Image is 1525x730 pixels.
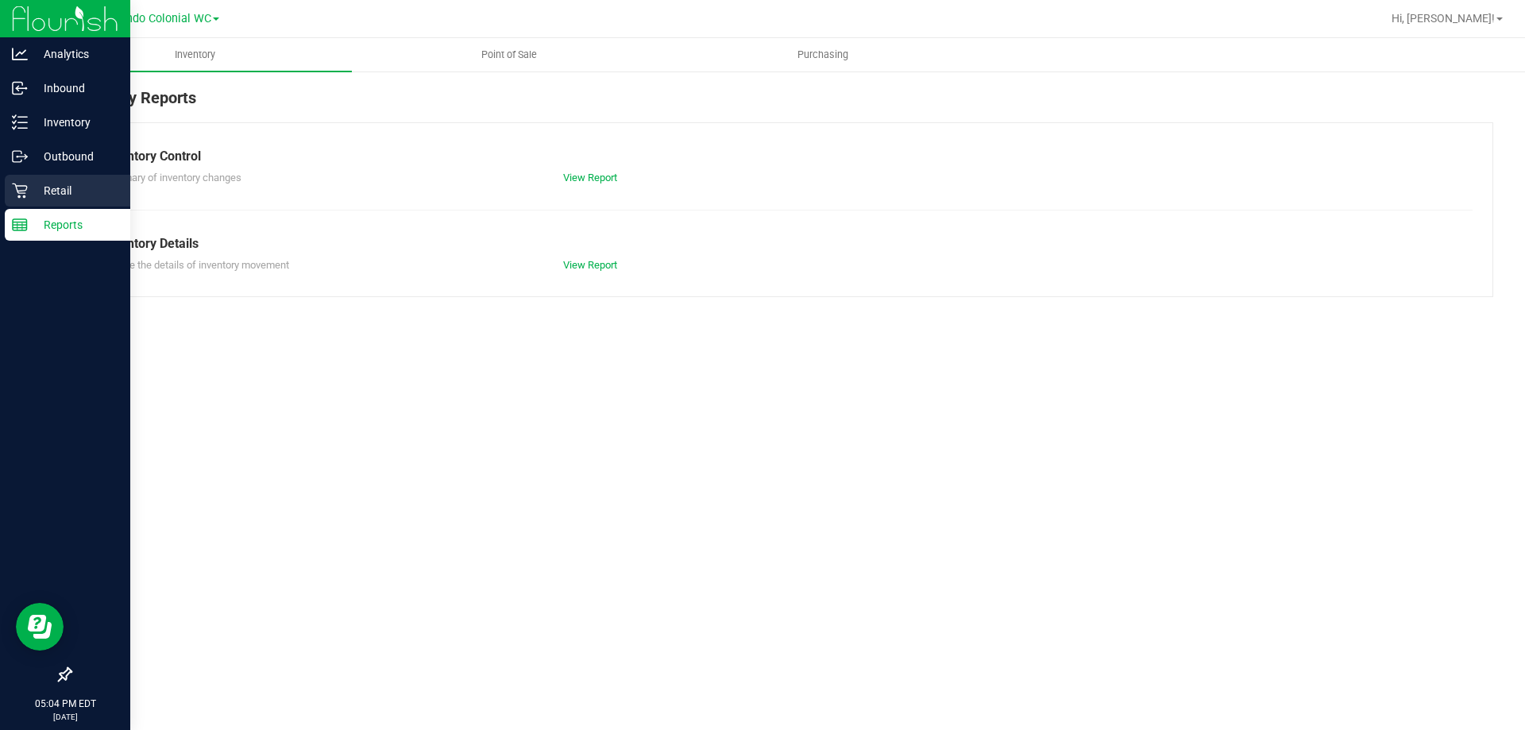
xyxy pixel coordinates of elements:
span: Inventory [153,48,237,62]
inline-svg: Inventory [12,114,28,130]
span: Hi, [PERSON_NAME]! [1392,12,1495,25]
p: Retail [28,181,123,200]
p: 05:04 PM EDT [7,697,123,711]
a: Purchasing [666,38,979,71]
a: Point of Sale [352,38,666,71]
p: Inventory [28,113,123,132]
p: Outbound [28,147,123,166]
span: Point of Sale [460,48,558,62]
div: Inventory Details [102,234,1461,253]
inline-svg: Inbound [12,80,28,96]
inline-svg: Retail [12,183,28,199]
div: Inventory Control [102,147,1461,166]
iframe: Resource center [16,603,64,651]
span: Summary of inventory changes [102,172,241,183]
inline-svg: Outbound [12,149,28,164]
p: [DATE] [7,711,123,723]
span: Purchasing [776,48,870,62]
inline-svg: Analytics [12,46,28,62]
a: View Report [563,259,617,271]
inline-svg: Reports [12,217,28,233]
a: View Report [563,172,617,183]
p: Inbound [28,79,123,98]
div: Inventory Reports [70,86,1493,122]
span: Orlando Colonial WC [105,12,211,25]
a: Inventory [38,38,352,71]
span: Explore the details of inventory movement [102,259,289,271]
p: Analytics [28,44,123,64]
p: Reports [28,215,123,234]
